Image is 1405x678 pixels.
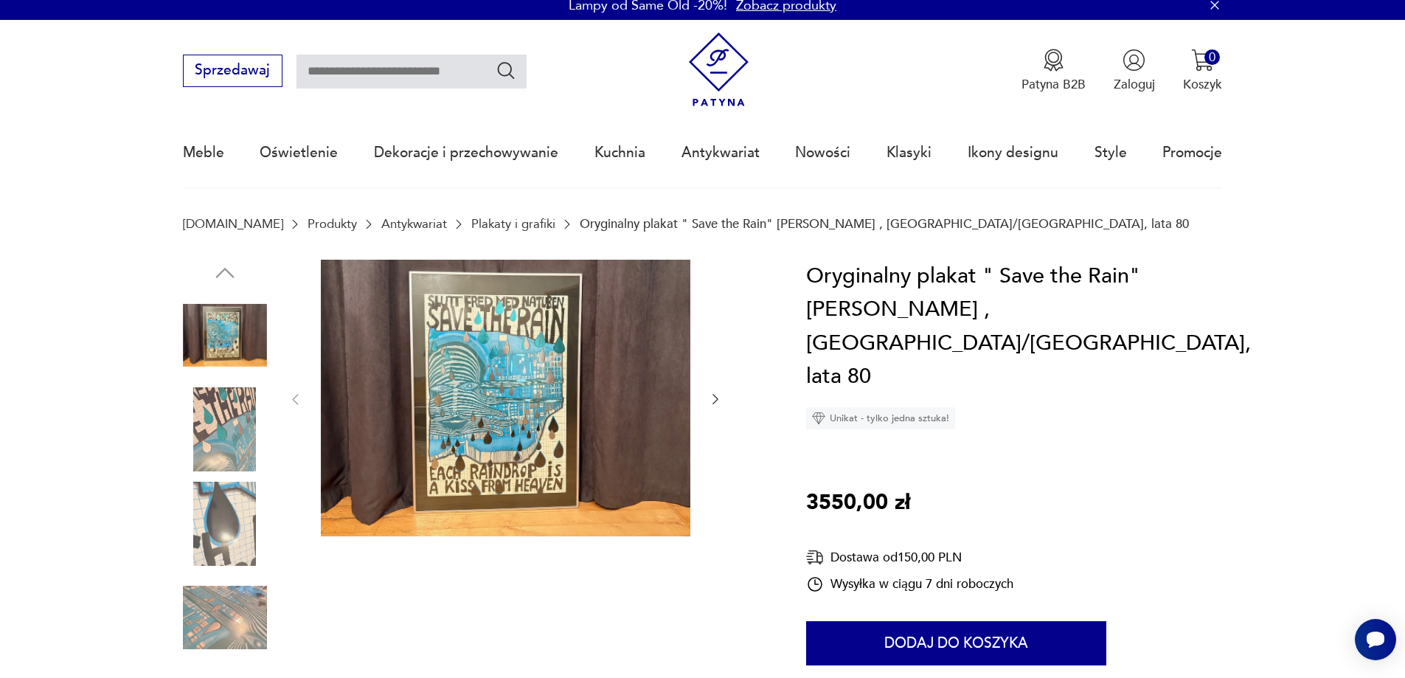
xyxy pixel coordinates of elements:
[1183,76,1222,93] p: Koszyk
[183,55,282,87] button: Sprzedawaj
[1162,119,1222,187] a: Promocje
[806,621,1106,665] button: Dodaj do koszyka
[321,260,690,537] img: Zdjęcie produktu Oryginalny plakat " Save the Rain" Friedensreich Hundertwasser , Austria/Szwajca...
[806,260,1251,394] h1: Oryginalny plakat " Save the Rain" [PERSON_NAME] , [GEOGRAPHIC_DATA]/[GEOGRAPHIC_DATA], lata 80
[1114,76,1155,93] p: Zaloguj
[1021,49,1086,93] a: Ikona medaluPatyna B2B
[1183,49,1222,93] button: 0Koszyk
[1021,49,1086,93] button: Patyna B2B
[806,548,824,567] img: Ikona dostawy
[381,217,447,231] a: Antykwariat
[1021,76,1086,93] p: Patyna B2B
[968,119,1058,187] a: Ikony designu
[1094,119,1127,187] a: Style
[806,575,1013,593] div: Wysyłka w ciągu 7 dni roboczych
[681,119,760,187] a: Antykwariat
[806,548,1013,567] div: Dostawa od 150,00 PLN
[374,119,558,187] a: Dekoracje i przechowywanie
[806,486,910,520] p: 3550,00 zł
[496,60,517,81] button: Szukaj
[580,217,1189,231] p: Oryginalny plakat " Save the Rain" [PERSON_NAME] , [GEOGRAPHIC_DATA]/[GEOGRAPHIC_DATA], lata 80
[308,217,357,231] a: Produkty
[183,482,267,566] img: Zdjęcie produktu Oryginalny plakat " Save the Rain" Friedensreich Hundertwasser , Austria/Szwajca...
[1191,49,1214,72] img: Ikona koszyka
[887,119,932,187] a: Klasyki
[1114,49,1155,93] button: Zaloguj
[183,66,282,77] a: Sprzedawaj
[1204,49,1220,65] div: 0
[183,217,283,231] a: [DOMAIN_NAME]
[183,119,224,187] a: Meble
[183,294,267,378] img: Zdjęcie produktu Oryginalny plakat " Save the Rain" Friedensreich Hundertwasser , Austria/Szwajca...
[812,412,825,425] img: Ikona diamentu
[260,119,338,187] a: Oświetlenie
[183,387,267,471] img: Zdjęcie produktu Oryginalny plakat " Save the Rain" Friedensreich Hundertwasser , Austria/Szwajca...
[183,575,267,660] img: Zdjęcie produktu Oryginalny plakat " Save the Rain" Friedensreich Hundertwasser , Austria/Szwajca...
[1355,619,1396,660] iframe: Smartsupp widget button
[806,407,955,429] div: Unikat - tylko jedna sztuka!
[471,217,555,231] a: Plakaty i grafiki
[594,119,645,187] a: Kuchnia
[795,119,850,187] a: Nowości
[681,32,756,107] img: Patyna - sklep z meblami i dekoracjami vintage
[1042,49,1065,72] img: Ikona medalu
[1123,49,1145,72] img: Ikonka użytkownika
